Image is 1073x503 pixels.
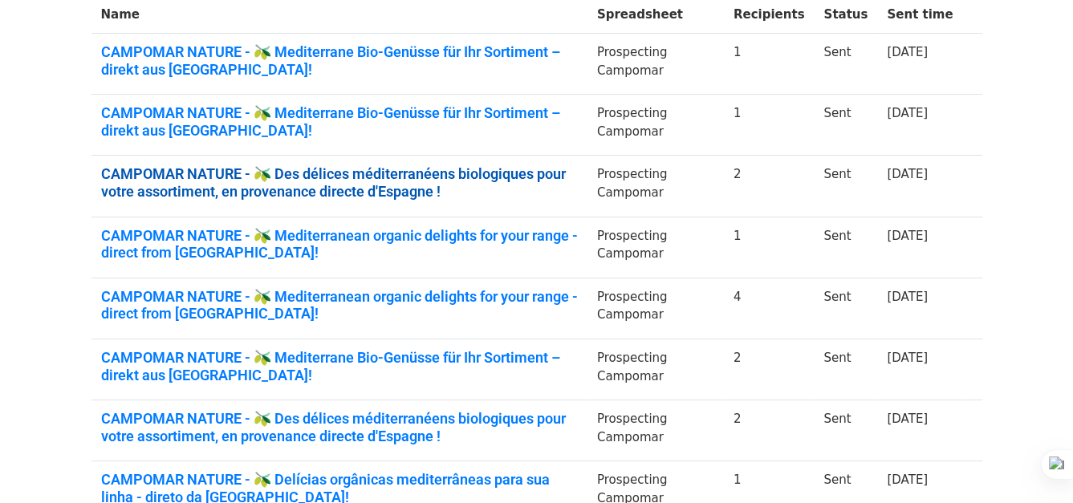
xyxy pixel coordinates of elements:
td: 2 [724,156,815,217]
td: Sent [814,400,877,461]
td: Prospecting Campomar [587,156,724,217]
td: Sent [814,34,877,95]
a: [DATE] [887,473,928,487]
td: Prospecting Campomar [587,278,724,339]
a: [DATE] [887,167,928,181]
a: CAMPOMAR NATURE - 🫒 Mediterrane Bio-Genüsse für Ihr Sortiment – direkt aus [GEOGRAPHIC_DATA]! [101,104,578,139]
td: Prospecting Campomar [587,34,724,95]
td: 1 [724,217,815,278]
a: CAMPOMAR NATURE - 🫒 Mediterrane Bio-Genüsse für Ihr Sortiment – direkt aus [GEOGRAPHIC_DATA]! [101,43,578,78]
a: [DATE] [887,45,928,59]
a: CAMPOMAR NATURE - 🫒 Mediterranean organic delights for your range - direct from [GEOGRAPHIC_DATA]! [101,227,578,262]
a: CAMPOMAR NATURE - 🫒 Mediterranean organic delights for your range - direct from [GEOGRAPHIC_DATA]! [101,288,578,322]
div: Chat-Widget [993,426,1073,503]
td: 2 [724,400,815,461]
a: [DATE] [887,412,928,426]
td: Prospecting Campomar [587,217,724,278]
td: Sent [814,339,877,400]
td: 2 [724,339,815,400]
td: Prospecting Campomar [587,400,724,461]
a: [DATE] [887,229,928,243]
a: CAMPOMAR NATURE - 🫒 Des délices méditerranéens biologiques pour votre assortiment, en provenance ... [101,165,578,200]
td: Sent [814,217,877,278]
a: [DATE] [887,351,928,365]
td: Sent [814,278,877,339]
a: CAMPOMAR NATURE - 🫒 Des délices méditerranéens biologiques pour votre assortiment, en provenance ... [101,410,578,444]
a: [DATE] [887,106,928,120]
a: [DATE] [887,290,928,304]
td: Prospecting Campomar [587,95,724,156]
td: 1 [724,95,815,156]
td: Sent [814,95,877,156]
a: CAMPOMAR NATURE - 🫒 Mediterrane Bio-Genüsse für Ihr Sortiment – direkt aus [GEOGRAPHIC_DATA]! [101,349,578,383]
td: Sent [814,156,877,217]
td: 4 [724,278,815,339]
td: 1 [724,34,815,95]
iframe: Chat Widget [993,426,1073,503]
td: Prospecting Campomar [587,339,724,400]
